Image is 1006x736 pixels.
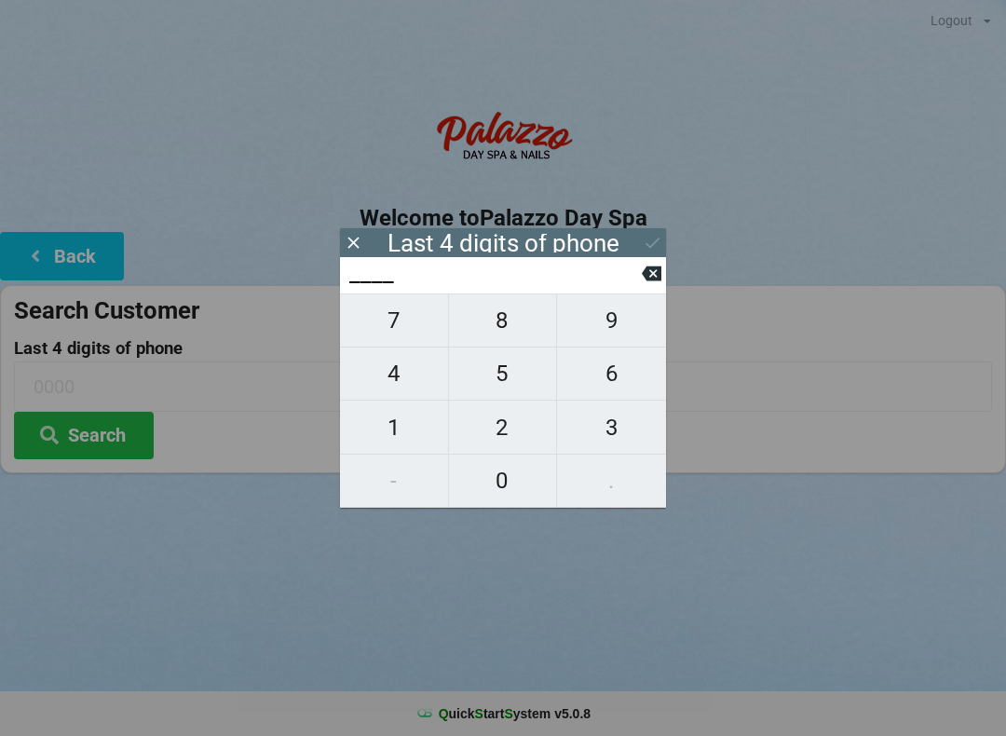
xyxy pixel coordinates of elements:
div: Last 4 digits of phone [387,234,619,252]
button: 7 [340,293,449,348]
button: 6 [557,348,666,401]
span: 8 [449,301,557,340]
button: 8 [449,293,558,348]
button: 3 [557,401,666,454]
span: 9 [557,301,666,340]
button: 9 [557,293,666,348]
span: 2 [449,408,557,447]
button: 0 [449,455,558,508]
button: 5 [449,348,558,401]
button: 2 [449,401,558,454]
span: 4 [340,354,448,393]
span: 5 [449,354,557,393]
button: 4 [340,348,449,401]
button: 1 [340,401,449,454]
span: 7 [340,301,448,340]
span: 3 [557,408,666,447]
span: 0 [449,461,557,500]
span: 1 [340,408,448,447]
span: 6 [557,354,666,393]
